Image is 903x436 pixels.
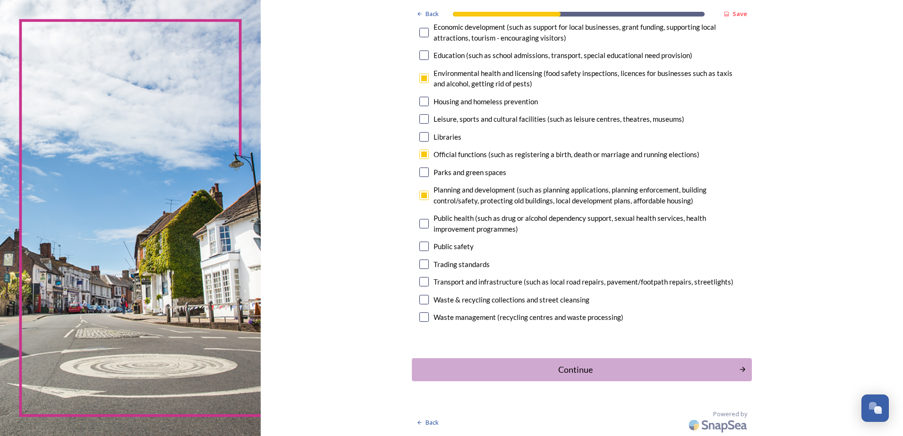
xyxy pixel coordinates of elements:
div: Transport and infrastructure (such as local road repairs, pavement/footpath repairs, streetlights) [434,277,733,287]
span: Powered by [713,410,747,419]
div: Libraries [434,132,461,143]
div: Continue [417,363,734,376]
div: Trading standards [434,259,490,270]
strong: Save [733,9,747,18]
button: Open Chat [861,394,889,422]
div: Housing and homeless prevention [434,96,538,107]
button: Continue [412,358,752,381]
div: Education (such as school admissions, transport, special educational need provision) [434,50,692,61]
div: Official functions (such as registering a birth, death or marriage and running elections) [434,149,699,160]
div: Public health (such as drug or alcohol dependency support, sexual health services, health improve... [434,213,744,234]
span: Back [426,418,439,427]
div: Leisure, sports and cultural facilities (such as leisure centres, theatres, museums) [434,114,684,125]
div: Parks and green spaces [434,167,506,178]
div: Environmental health and licensing (food safety inspections, licences for businesses such as taxi... [434,68,744,89]
div: Waste & recycling collections and street cleansing [434,294,589,305]
div: Public safety [434,241,474,252]
div: Economic development (such as support for local businesses, grant funding, supporting local attra... [434,22,744,43]
span: Back [426,9,439,18]
div: Planning and development (such as planning applications, planning enforcement, building control/s... [434,184,744,206]
img: SnapSea Logo [686,414,752,436]
div: Waste management (recycling centres and waste processing) [434,312,623,323]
